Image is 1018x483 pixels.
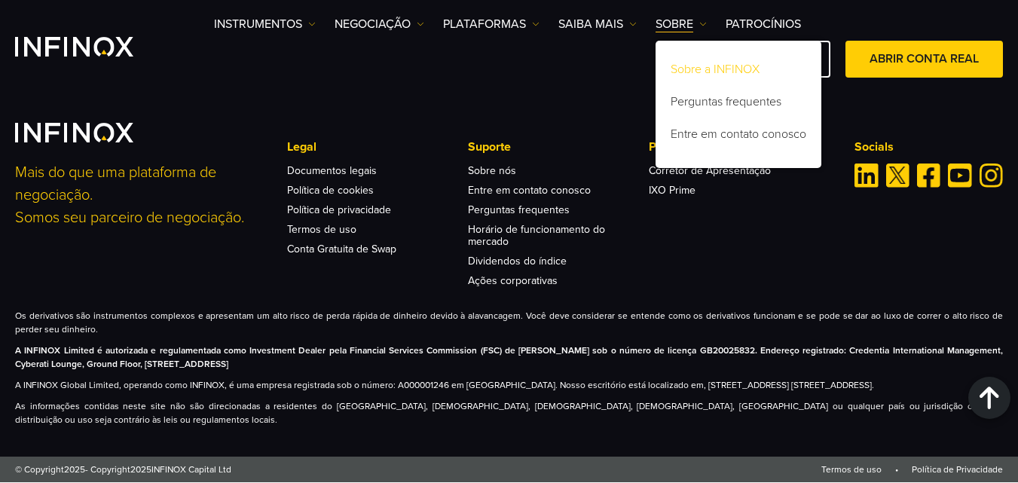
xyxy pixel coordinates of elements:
[649,185,695,197] a: IXO Prime
[15,400,1003,427] p: As informações contidas neste site não são direcionadas a residentes do [GEOGRAPHIC_DATA], [DEMOG...
[912,465,1003,475] a: Política de Privacidade
[854,139,1003,157] p: Socials
[468,275,558,288] a: Ações corporativas
[948,164,971,188] a: Youtube
[287,185,374,197] a: Política de cookies
[468,185,591,197] a: Entre em contato conosco
[15,162,262,230] p: Mais do que uma plataforma de negociação. Somos seu parceiro de negociação.
[15,346,1003,370] strong: A INFINOX Limited é autorizada e regulamentada como Investment Dealer pela Financial Services Com...
[15,37,169,57] a: INFINOX Logo
[886,164,909,188] a: Twitter
[656,88,821,121] a: Perguntas frequentes
[214,15,316,33] a: Instrumentos
[468,204,570,217] a: Perguntas frequentes
[558,15,637,33] a: Saiba mais
[468,224,605,249] a: Horário de funcionamento do mercado
[854,164,878,188] a: Linkedin
[656,121,821,153] a: Entre em contato conosco
[656,56,821,88] a: Sobre a INFINOX
[130,465,151,475] span: 2025
[980,164,1003,188] a: Instagram
[335,15,424,33] a: NEGOCIAÇÃO
[656,15,707,33] a: SOBRE
[468,165,516,178] a: Sobre nós
[821,465,882,475] a: Termos de uso
[287,224,356,237] a: Termos de uso
[64,465,85,475] span: 2025
[726,15,801,33] a: Patrocínios
[287,204,391,217] a: Política de privacidade
[884,465,909,475] span: •
[649,139,830,157] p: Parceiros
[287,165,377,178] a: Documentos legais
[845,41,1003,78] a: ABRIR CONTA REAL
[15,379,1003,393] p: A INFINOX Global Limited, operando como INFINOX, é uma empresa registrada sob o número: A00000124...
[917,164,940,188] a: Facebook
[468,255,567,268] a: Dividendos do índice
[649,165,771,178] a: Corretor de Apresentação
[468,139,649,157] p: Suporte
[15,310,1003,337] p: Os derivativos são instrumentos complexos e apresentam um alto risco de perda rápida de dinheiro ...
[287,243,396,256] a: Conta Gratuita de Swap
[287,139,468,157] p: Legal
[15,463,231,477] span: © Copyright - Copyright INFINOX Capital Ltd
[443,15,540,33] a: PLATAFORMAS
